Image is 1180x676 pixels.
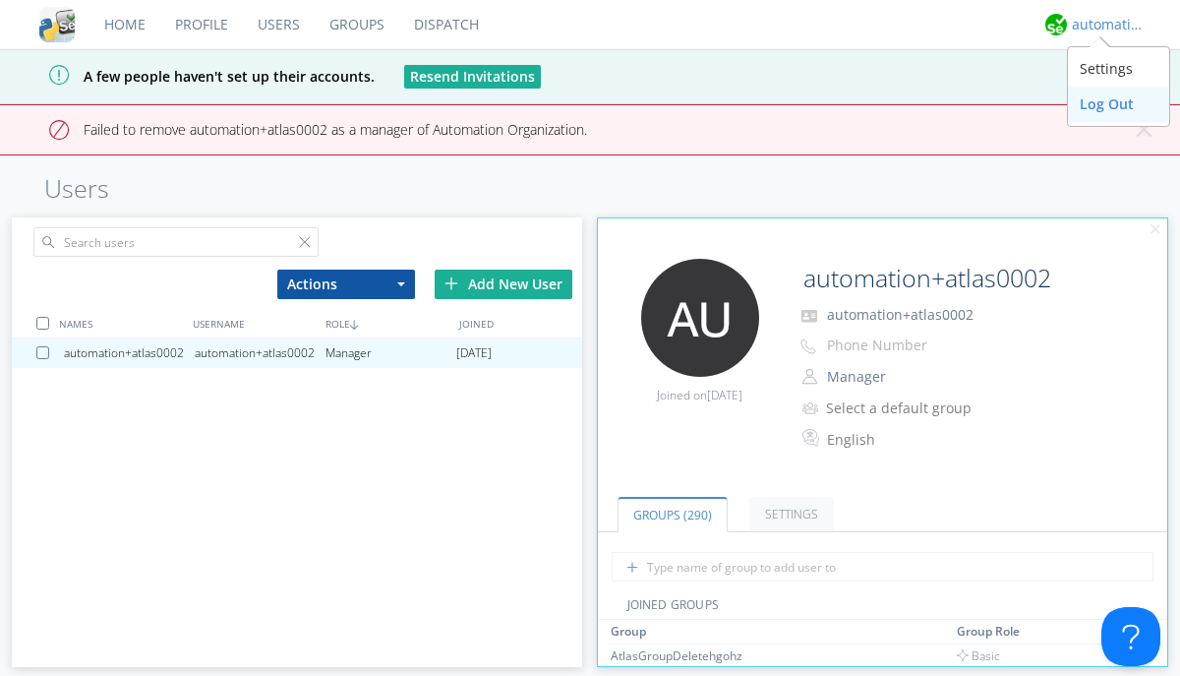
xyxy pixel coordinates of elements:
[598,596,1168,620] div: JOINED GROUPS
[54,309,187,338] div: NAMES
[277,270,415,299] button: Actions
[749,497,834,531] a: Settings
[188,309,321,338] div: USERNAME
[1068,51,1169,87] div: Settings
[611,647,758,664] div: AtlasGroupDeletehgohz
[325,338,456,368] div: Manager
[612,552,1153,582] input: Type name of group to add user to
[64,338,195,368] div: automation+atlas0002
[657,387,742,403] span: Joined on
[618,497,728,532] a: Groups (290)
[1149,223,1162,237] img: cancel.svg
[827,305,973,324] span: automation+atlas0002
[827,430,991,450] div: English
[800,338,816,354] img: phone-outline.svg
[1072,15,1146,34] div: automation+atlas
[802,426,822,450] img: In groups with Translation enabled, this user's messages will be automatically translated to and ...
[444,277,458,290] img: plus.svg
[1101,607,1160,666] iframe: Toggle Customer Support
[608,620,954,644] th: Toggle SortBy
[1067,620,1112,644] th: Toggle SortBy
[641,259,759,377] img: 373638.png
[820,363,1017,391] button: Manager
[39,7,75,42] img: cddb5a64eb264b2086981ab96f4c1ba7
[456,338,492,368] span: [DATE]
[404,65,541,89] button: Resend Invitations
[195,338,325,368] div: automation+atlas0002
[15,120,587,139] span: Failed to remove automation+atlas0002 as a manager of Automation Organization.
[1068,87,1169,122] div: Log Out
[826,399,990,418] div: Select a default group
[15,67,375,86] span: A few people haven't set up their accounts.
[954,620,1067,644] th: Toggle SortBy
[957,647,1000,664] span: Basic
[707,387,742,403] span: [DATE]
[1045,14,1067,35] img: d2d01cd9b4174d08988066c6d424eccd
[435,270,572,299] div: Add New User
[12,338,582,368] a: automation+atlas0002automation+atlas0002Manager[DATE]
[33,227,319,257] input: Search users
[802,395,821,421] img: icon-alert-users-thin-outline.svg
[802,369,817,385] img: person-outline.svg
[454,309,587,338] div: JOINED
[321,309,453,338] div: ROLE
[796,259,1113,298] input: Name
